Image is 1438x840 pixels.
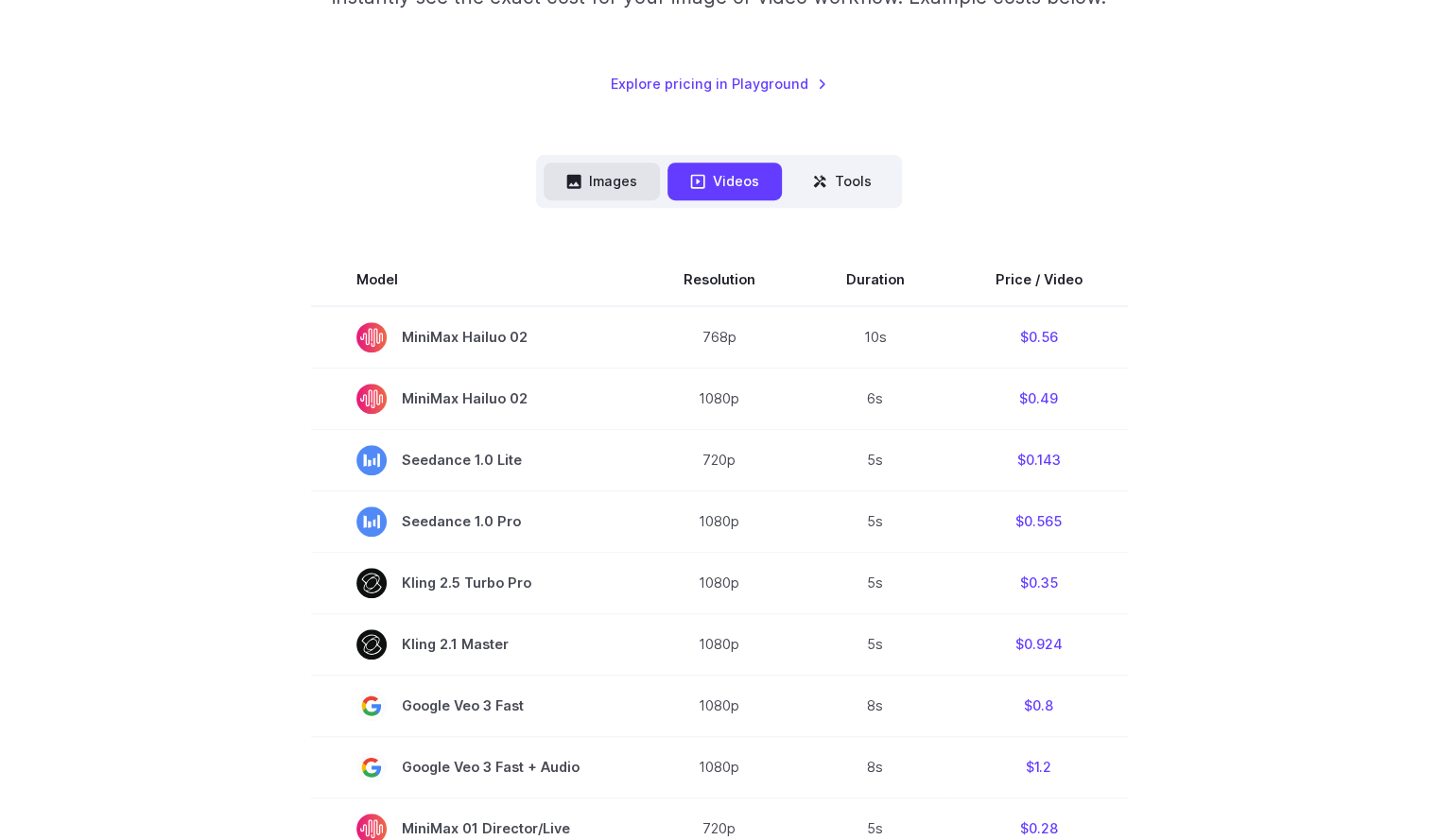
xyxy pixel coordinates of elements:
span: MiniMax Hailuo 02 [356,322,593,352]
button: Videos [667,163,782,199]
td: 10s [801,306,950,369]
td: 8s [801,675,950,736]
td: 720p [638,429,801,490]
td: 768p [638,306,801,369]
th: Duration [801,253,950,306]
a: Explore pricing in Playground [611,73,827,94]
td: 1080p [638,552,801,613]
span: Kling 2.1 Master [356,629,593,660]
span: Google Veo 3 Fast + Audio [356,752,593,782]
td: $0.924 [950,613,1128,675]
th: Model [311,253,638,306]
td: 1080p [638,368,801,429]
td: 5s [801,490,950,552]
button: Images [544,163,660,199]
td: $0.143 [950,429,1128,490]
th: Resolution [638,253,801,306]
th: Price / Video [950,253,1128,306]
span: Seedance 1.0 Pro [356,506,593,537]
span: Google Veo 3 Fast [356,691,593,721]
td: 6s [801,368,950,429]
span: Kling 2.5 Turbo Pro [356,568,593,598]
button: Tools [789,163,894,199]
td: $0.565 [950,490,1128,552]
span: Seedance 1.0 Lite [356,445,593,475]
td: 5s [801,552,950,613]
td: $0.56 [950,306,1128,369]
span: MiniMax Hailuo 02 [356,384,593,414]
td: 5s [801,429,950,490]
td: 1080p [638,490,801,552]
td: 5s [801,613,950,675]
td: 8s [801,736,950,797]
td: 1080p [638,613,801,675]
td: 1080p [638,736,801,797]
td: $0.49 [950,368,1128,429]
td: 1080p [638,675,801,736]
td: $1.2 [950,736,1128,797]
td: $0.8 [950,675,1128,736]
td: $0.35 [950,552,1128,613]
